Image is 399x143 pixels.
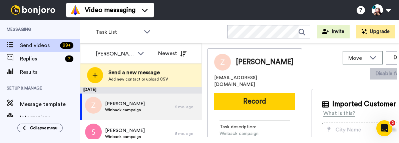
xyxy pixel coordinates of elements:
span: Send a new message [108,68,168,77]
span: Task description : [220,124,266,130]
span: Message template [20,100,80,108]
div: 5 mo. ago [175,104,198,110]
img: s.png [85,124,102,140]
span: [PERSON_NAME] [105,127,145,134]
span: Results [20,68,80,76]
span: Winback campaign [105,134,145,139]
span: Integrations [20,114,80,122]
div: 99 + [60,42,73,49]
img: z.png [85,97,102,114]
span: [EMAIL_ADDRESS][DOMAIN_NAME] [214,75,295,88]
img: Image of Zakhar [214,54,231,70]
div: 7 [65,55,73,62]
span: 2 [390,120,395,126]
button: Upgrade [356,25,395,38]
img: vm-color.svg [70,5,81,15]
span: Add new contact or upload CSV [108,77,168,82]
div: 5 mo. ago [175,131,198,136]
span: Winback campaign [105,107,145,113]
img: bj-logo-header-white.svg [8,5,58,15]
button: Record [214,93,295,110]
button: Collapse menu [17,124,63,132]
span: Send videos [20,41,57,49]
span: [PERSON_NAME] [105,101,145,107]
div: [DATE] [80,87,202,94]
iframe: Intercom live chat [376,120,392,136]
button: Newest [153,47,191,60]
span: Task List [96,28,140,36]
span: Winback campaign [220,130,283,137]
span: Collapse menu [30,125,57,131]
span: [PERSON_NAME] [236,57,294,67]
div: [PERSON_NAME] [96,50,134,58]
button: Invite [317,25,350,38]
span: Video messaging [85,5,135,15]
div: What is this? [323,109,355,117]
span: Replies [20,55,62,63]
span: Move [348,54,366,62]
